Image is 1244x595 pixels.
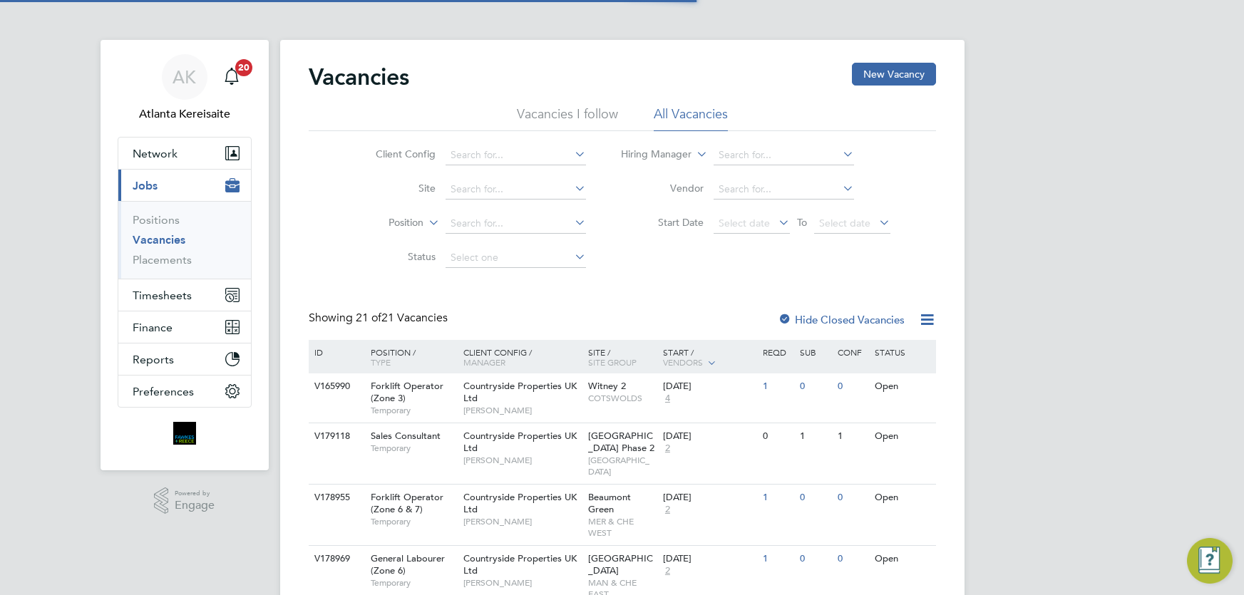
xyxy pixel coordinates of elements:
div: 0 [796,546,833,572]
span: Manager [463,356,505,368]
span: Forklift Operator (Zone 3) [371,380,443,404]
span: [GEOGRAPHIC_DATA] Phase 2 [588,430,654,454]
a: Vacancies [133,233,185,247]
label: Hide Closed Vacancies [778,313,905,326]
span: 4 [663,393,672,405]
div: ID [311,340,361,364]
button: New Vacancy [852,63,936,86]
label: Start Date [622,216,704,229]
span: 2 [663,565,672,577]
span: Jobs [133,179,158,192]
span: [PERSON_NAME] [463,405,581,416]
span: 2 [663,443,672,455]
span: Reports [133,353,174,366]
a: AKAtlanta Kereisaite [118,54,252,123]
label: Status [354,250,436,263]
button: Jobs [118,170,251,201]
span: [PERSON_NAME] [463,455,581,466]
span: Timesheets [133,289,192,302]
span: [PERSON_NAME] [463,516,581,527]
div: 0 [796,485,833,511]
div: Open [871,485,933,511]
a: Positions [133,213,180,227]
div: Open [871,373,933,400]
nav: Main navigation [101,40,269,470]
span: Temporary [371,516,456,527]
li: All Vacancies [654,105,728,131]
h2: Vacancies [309,63,409,91]
div: V178969 [311,546,361,572]
span: Forklift Operator (Zone 6 & 7) [371,491,443,515]
div: 0 [834,485,871,511]
input: Search for... [446,214,586,234]
span: [GEOGRAPHIC_DATA] [588,552,653,576]
span: Temporary [371,405,456,416]
span: Select date [819,217,870,229]
span: Network [133,147,178,160]
span: Atlanta Kereisaite [118,105,252,123]
button: Network [118,138,251,169]
span: To [793,213,811,232]
div: Open [871,423,933,450]
div: Jobs [118,201,251,279]
div: Sub [796,340,833,364]
span: Countryside Properties UK Ltd [463,552,577,576]
span: [GEOGRAPHIC_DATA] [588,455,656,477]
div: Showing [309,311,451,326]
label: Vendor [622,182,704,195]
button: Reports [118,343,251,375]
div: [DATE] [663,381,756,393]
input: Search for... [446,180,586,200]
div: Client Config / [460,340,585,374]
span: MER & CHE WEST [588,516,656,538]
div: Position / [360,340,460,374]
label: Hiring Manager [610,148,692,162]
label: Position [341,216,423,230]
div: Reqd [759,340,796,364]
span: Vendors [663,356,703,368]
label: Client Config [354,148,436,160]
div: V179118 [311,423,361,450]
img: bromak-logo-retina.png [173,422,196,445]
label: Site [354,182,436,195]
div: 1 [759,485,796,511]
div: V178955 [311,485,361,511]
span: 21 Vacancies [356,311,448,325]
button: Timesheets [118,279,251,311]
a: Go to home page [118,422,252,445]
span: Powered by [175,487,215,500]
span: General Labourer (Zone 6) [371,552,445,576]
li: Vacancies I follow [517,105,618,131]
div: 1 [834,423,871,450]
span: Temporary [371,443,456,454]
span: Countryside Properties UK Ltd [463,491,577,515]
span: Site Group [588,356,637,368]
span: Preferences [133,385,194,398]
div: [DATE] [663,430,756,443]
input: Search for... [714,180,854,200]
span: Temporary [371,577,456,589]
div: 1 [759,373,796,400]
div: [DATE] [663,492,756,504]
div: 0 [834,373,871,400]
span: 20 [235,59,252,76]
div: 0 [759,423,796,450]
span: 2 [663,504,672,516]
div: 1 [759,546,796,572]
button: Finance [118,311,251,343]
div: [DATE] [663,553,756,565]
input: Search for... [714,145,854,165]
div: V165990 [311,373,361,400]
span: Witney 2 [588,380,626,392]
span: COTSWOLDS [588,393,656,404]
span: AK [173,68,196,86]
span: Countryside Properties UK Ltd [463,380,577,404]
a: Powered byEngage [154,487,215,514]
span: Engage [175,500,215,512]
input: Search for... [446,145,586,165]
span: 21 of [356,311,381,325]
span: Countryside Properties UK Ltd [463,430,577,454]
div: Conf [834,340,871,364]
span: Select date [719,217,770,229]
button: Engage Resource Center [1187,538,1233,584]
